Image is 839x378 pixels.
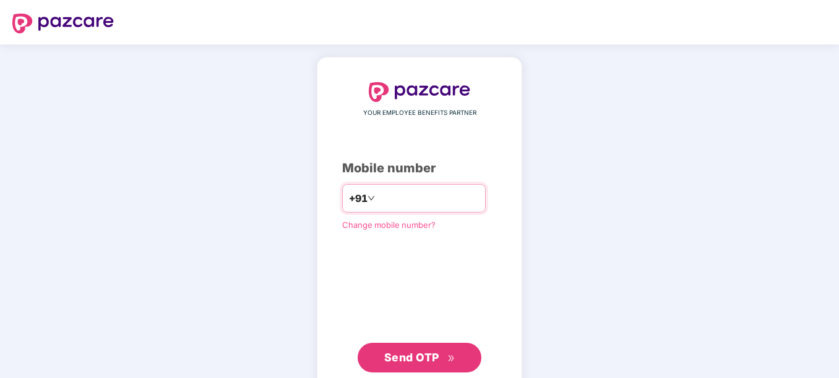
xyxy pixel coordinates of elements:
img: logo [369,82,470,102]
span: down [368,195,375,202]
button: Send OTPdouble-right [358,343,481,372]
div: Mobile number [342,159,497,178]
span: double-right [447,355,455,363]
a: Change mobile number? [342,220,436,230]
img: logo [12,14,114,33]
span: +91 [349,191,368,206]
span: YOUR EMPLOYEE BENEFITS PARTNER [363,108,476,118]
span: Send OTP [384,351,439,364]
